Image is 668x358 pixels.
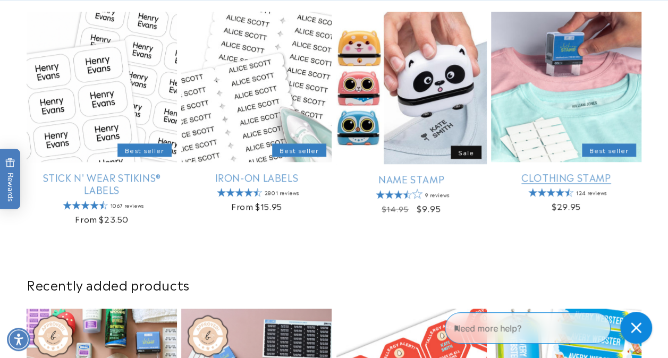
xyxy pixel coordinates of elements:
a: Name Stamp [336,173,487,185]
h2: Recently added products [27,276,641,293]
a: Iron-On Labels [181,171,332,183]
a: Clothing Stamp [491,171,641,183]
iframe: Gorgias Floating Chat [445,308,657,347]
a: Stick N' Wear Stikins® Labels [27,171,177,196]
ul: Slider [27,12,641,234]
div: Accessibility Menu [7,328,30,351]
span: Rewards [5,158,15,202]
